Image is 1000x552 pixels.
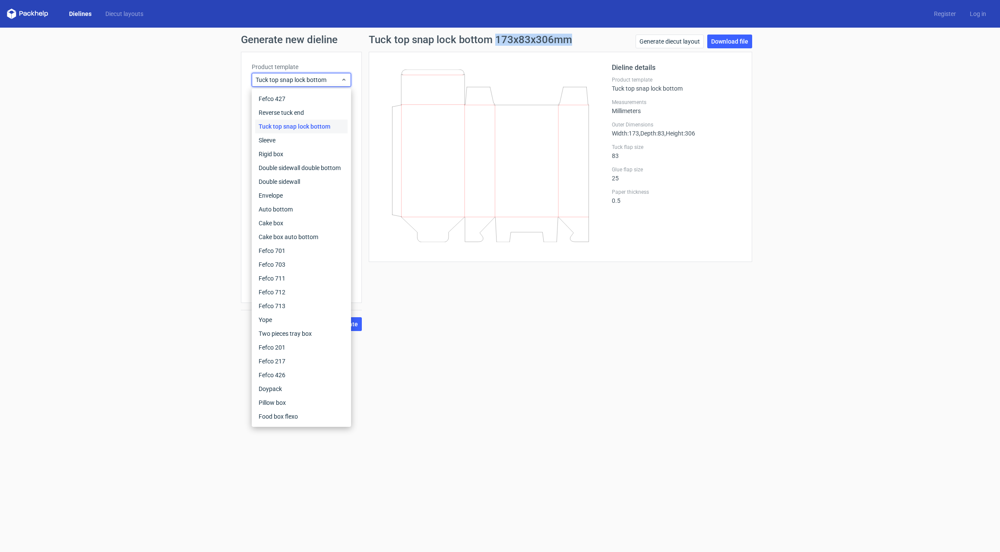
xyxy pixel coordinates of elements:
[255,285,348,299] div: Fefco 712
[255,258,348,271] div: Fefco 703
[612,63,741,73] h2: Dieline details
[255,271,348,285] div: Fefco 711
[639,130,665,137] span: , Depth : 83
[255,396,348,410] div: Pillow box
[707,35,752,48] a: Download file
[255,161,348,175] div: Double sidewall double bottom
[255,354,348,368] div: Fefco 217
[255,147,348,161] div: Rigid box
[612,76,741,92] div: Tuck top snap lock bottom
[612,99,741,106] label: Measurements
[252,63,351,71] label: Product template
[612,76,741,83] label: Product template
[612,144,741,159] div: 83
[255,382,348,396] div: Doypack
[612,144,741,151] label: Tuck flap size
[612,121,741,128] label: Outer Dimensions
[255,175,348,189] div: Double sidewall
[255,189,348,202] div: Envelope
[98,9,150,18] a: Diecut layouts
[963,9,993,18] a: Log in
[255,327,348,341] div: Two pieces tray box
[255,202,348,216] div: Auto bottom
[255,230,348,244] div: Cake box auto bottom
[255,133,348,147] div: Sleeve
[612,166,741,173] label: Glue flap size
[255,216,348,230] div: Cake box
[927,9,963,18] a: Register
[369,35,572,45] h1: Tuck top snap lock bottom 173x83x306mm
[62,9,98,18] a: Dielines
[255,92,348,106] div: Fefco 427
[665,130,695,137] span: , Height : 306
[256,76,341,84] span: Tuck top snap lock bottom
[255,106,348,120] div: Reverse tuck end
[255,341,348,354] div: Fefco 201
[255,368,348,382] div: Fefco 426
[636,35,704,48] a: Generate diecut layout
[241,35,759,45] h1: Generate new dieline
[255,313,348,327] div: Yope
[612,130,639,137] span: Width : 173
[612,99,741,114] div: Millimeters
[612,166,741,182] div: 25
[612,189,741,204] div: 0.5
[612,189,741,196] label: Paper thickness
[255,244,348,258] div: Fefco 701
[255,410,348,423] div: Food box flexo
[255,299,348,313] div: Fefco 713
[255,120,348,133] div: Tuck top snap lock bottom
